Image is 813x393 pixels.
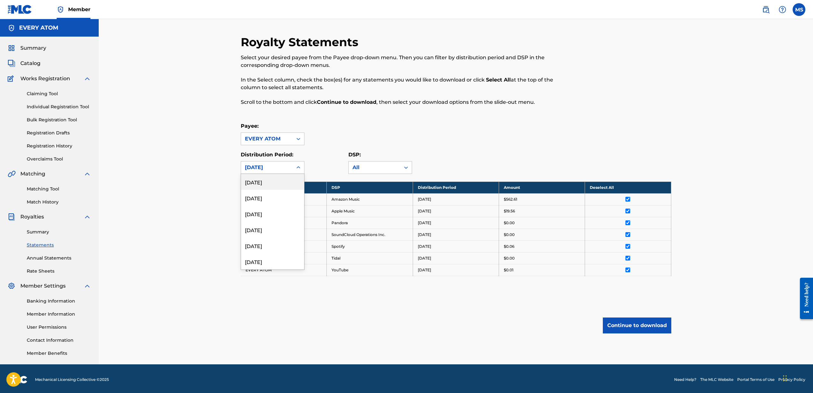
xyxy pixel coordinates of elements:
[413,182,499,193] th: Distribution Period
[8,5,32,14] img: MLC Logo
[348,152,361,158] label: DSP:
[8,44,15,52] img: Summary
[413,193,499,205] td: [DATE]
[504,220,515,226] p: $0.00
[317,99,376,105] strong: Continue to download
[241,222,304,238] div: [DATE]
[245,164,289,171] div: [DATE]
[8,213,15,221] img: Royalties
[8,75,16,82] img: Works Registration
[504,244,514,249] p: $0.06
[83,170,91,178] img: expand
[20,170,45,178] span: Matching
[486,77,511,83] strong: Select All
[27,324,91,331] a: User Permissions
[57,6,64,13] img: Top Rightsholder
[27,117,91,123] a: Bulk Registration Tool
[27,242,91,248] a: Statements
[241,152,293,158] label: Distribution Period:
[327,229,413,240] td: SoundCloud Operations Inc.
[19,24,58,32] h5: EVERY ATOM
[603,318,671,333] button: Continue to download
[327,240,413,252] td: Spotify
[8,44,46,52] a: SummarySummary
[413,264,499,276] td: [DATE]
[27,350,91,357] a: Member Benefits
[327,193,413,205] td: Amazon Music
[327,252,413,264] td: Tidal
[35,377,109,382] span: Mechanical Licensing Collective © 2025
[8,24,15,32] img: Accounts
[327,264,413,276] td: YouTube
[20,60,40,67] span: Catalog
[27,229,91,235] a: Summary
[27,311,91,318] a: Member Information
[27,337,91,344] a: Contact Information
[413,252,499,264] td: [DATE]
[27,90,91,97] a: Claiming Tool
[327,217,413,229] td: Pandora
[413,205,499,217] td: [DATE]
[504,267,513,273] p: $0.01
[241,98,572,106] p: Scroll to the bottom and click , then select your download options from the slide-out menu.
[83,213,91,221] img: expand
[413,240,499,252] td: [DATE]
[327,205,413,217] td: Apple Music
[795,272,813,325] iframe: Resource Center
[68,6,90,13] span: Member
[241,264,327,276] td: EVERY ATOM
[20,75,70,82] span: Works Registration
[241,254,304,269] div: [DATE]
[504,255,515,261] p: $0.00
[241,174,304,190] div: [DATE]
[585,182,671,193] th: Deselect All
[327,182,413,193] th: DSP
[241,54,572,69] p: Select your desired payee from the Payee drop-down menu. Then you can filter by distribution peri...
[504,232,515,238] p: $0.00
[499,182,585,193] th: Amount
[760,3,772,16] a: Public Search
[353,164,396,171] div: All
[245,135,289,143] div: EVERY ATOM
[793,3,805,16] div: User Menu
[504,196,517,202] p: $562.61
[413,217,499,229] td: [DATE]
[83,282,91,290] img: expand
[27,143,91,149] a: Registration History
[779,6,786,13] img: help
[762,6,770,13] img: search
[20,213,44,221] span: Royalties
[27,255,91,261] a: Annual Statements
[241,190,304,206] div: [DATE]
[413,229,499,240] td: [DATE]
[737,377,774,382] a: Portal Terms of Use
[8,170,16,178] img: Matching
[241,35,361,49] h2: Royalty Statements
[241,238,304,254] div: [DATE]
[20,282,66,290] span: Member Settings
[241,123,259,129] label: Payee:
[83,75,91,82] img: expand
[241,206,304,222] div: [DATE]
[27,104,91,110] a: Individual Registration Tool
[674,377,696,382] a: Need Help?
[27,130,91,136] a: Registration Drafts
[27,298,91,304] a: Banking Information
[241,76,572,91] p: In the Select column, check the box(es) for any statements you would like to download or click at...
[20,44,46,52] span: Summary
[700,377,733,382] a: The MLC Website
[504,208,515,214] p: $19.56
[27,199,91,205] a: Match History
[8,282,15,290] img: Member Settings
[8,60,40,67] a: CatalogCatalog
[783,369,787,388] div: Drag
[778,377,805,382] a: Privacy Policy
[27,156,91,162] a: Overclaims Tool
[27,186,91,192] a: Matching Tool
[27,268,91,275] a: Rate Sheets
[776,3,789,16] div: Help
[781,362,813,393] iframe: Chat Widget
